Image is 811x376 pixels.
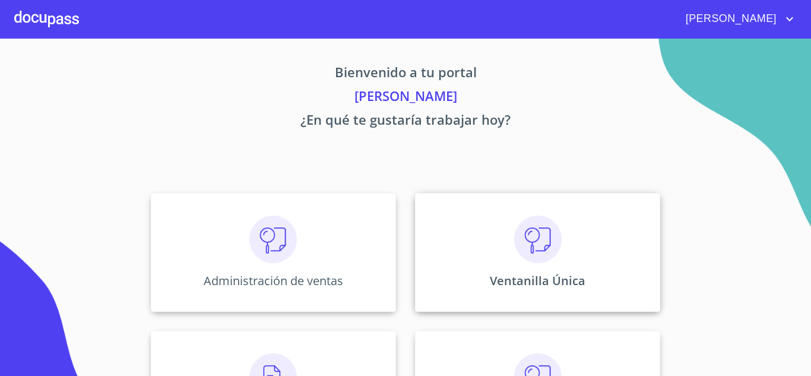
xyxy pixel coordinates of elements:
img: consulta.png [514,216,562,263]
p: Administración de ventas [204,273,343,289]
p: Bienvenido a tu portal [40,62,771,86]
span: [PERSON_NAME] [677,10,783,29]
p: Ventanilla Única [490,273,585,289]
img: consulta.png [249,216,297,263]
p: ¿En qué te gustaría trabajar hoy? [40,110,771,134]
p: [PERSON_NAME] [40,86,771,110]
button: account of current user [677,10,797,29]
